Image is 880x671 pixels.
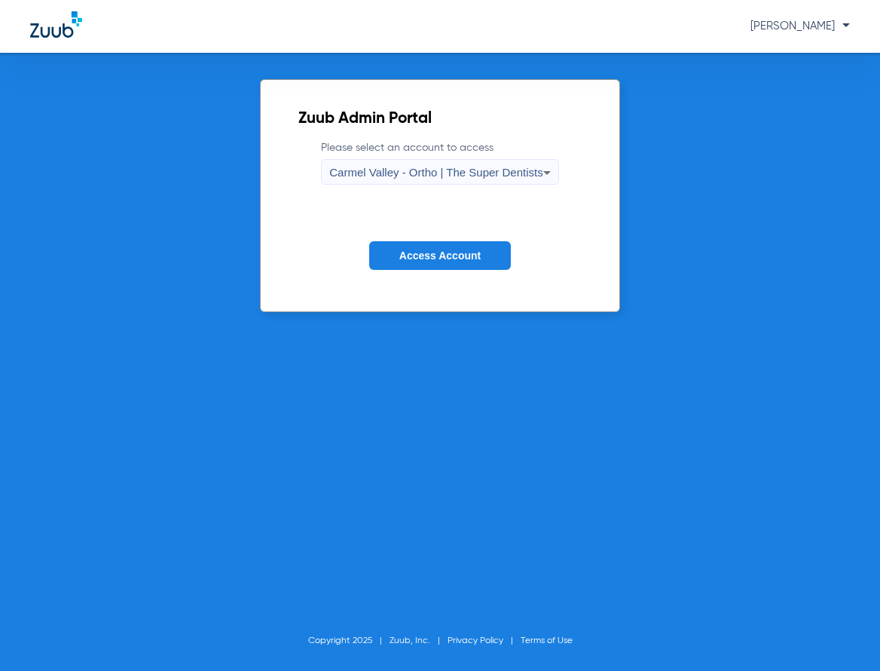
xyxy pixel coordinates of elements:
[750,20,850,32] span: [PERSON_NAME]
[369,241,511,271] button: Access Account
[30,11,82,38] img: Zuub Logo
[521,636,573,645] a: Terms of Use
[390,633,448,648] li: Zuub, Inc.
[399,250,481,262] span: Access Account
[298,112,581,127] h2: Zuub Admin Portal
[448,636,503,645] a: Privacy Policy
[329,166,542,179] span: Carmel Valley - Ortho | The Super Dentists
[308,633,390,648] li: Copyright 2025
[321,140,558,185] label: Please select an account to access
[805,599,880,671] iframe: Chat Widget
